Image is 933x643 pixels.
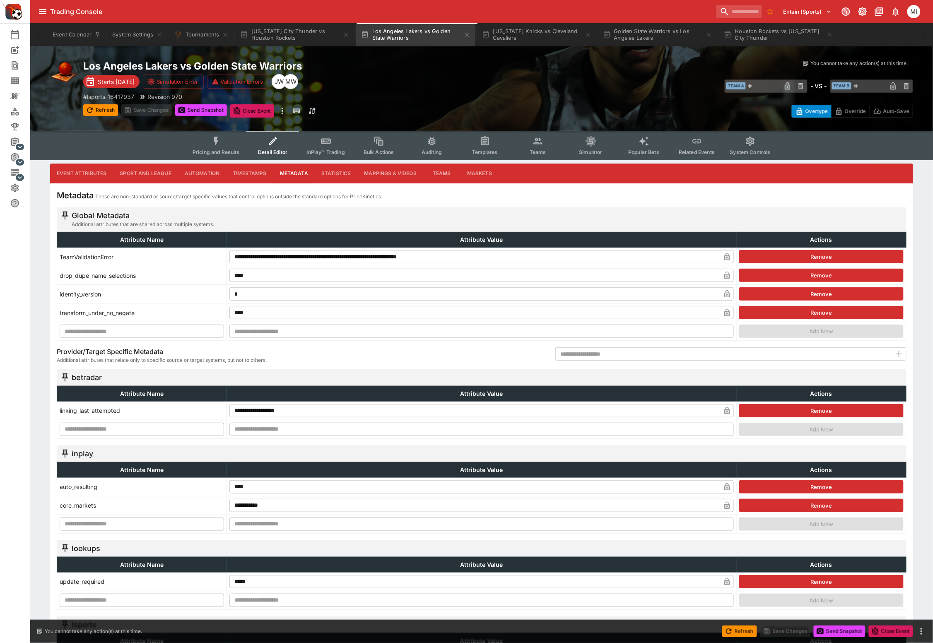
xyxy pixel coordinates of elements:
button: more [916,626,926,636]
span: Auditing [422,149,442,155]
button: Refresh [722,626,757,637]
p: Copy To Clipboard [83,92,134,101]
th: Attribute Name [57,386,227,401]
span: System Controls [730,149,771,155]
button: Remove [739,404,904,417]
div: Event Calendar [10,30,33,40]
span: Additional attributes that relate only to specific source or target systems, but not to others. [57,356,267,364]
th: Actions [736,557,906,572]
button: Remove [739,480,904,494]
div: Template Search [10,76,33,86]
button: Refresh [83,104,118,116]
p: You cannot take any action(s) at this time. [45,628,142,635]
div: Search [10,60,33,70]
div: Tournaments [10,122,33,132]
p: Overtype [805,107,828,116]
span: Bulk Actions [364,149,394,155]
div: Infrastructure [10,168,33,178]
button: Los Angeles Lakers vs Golden State Warriors [356,23,475,46]
span: Teams [530,149,546,155]
button: Documentation [872,4,887,19]
div: Management [10,137,33,147]
th: Actions [736,386,906,401]
div: michael.wilczynski [907,5,921,18]
h4: Metadata [57,190,94,201]
td: transform_under_no_negate [57,303,227,322]
th: Attribute Value [227,462,737,477]
div: System Settings [10,183,33,193]
span: Popular Bets [628,149,659,155]
span: InPlay™ Trading [307,149,345,155]
button: Notifications [888,4,903,19]
button: Remove [739,306,904,319]
td: linking_last_attempted [57,401,227,420]
span: Additional attributes that are shared across multiple systems. [72,220,214,229]
button: Event Attributes [50,164,113,183]
button: No Bookmarks [764,5,777,18]
h5: lookups [72,544,100,553]
button: Auto-Save [870,105,913,118]
td: TeamValidationError [57,248,227,266]
div: Event type filters [186,131,777,160]
h5: inplay [72,449,93,458]
button: [US_STATE] City Thunder vs Houston Rockets [235,23,354,46]
td: update_required [57,572,227,591]
h6: Provider/Target Specific Metadata [57,347,267,356]
p: Revision 970 [147,92,182,101]
p: You cannot take any action(s) at this time. [811,60,908,67]
span: Detail Editor [258,149,287,155]
button: System Settings [107,23,167,46]
th: Actions [736,462,906,477]
button: Statistics [315,164,358,183]
th: Attribute Name [57,462,227,477]
button: Send Snapshot [814,626,865,637]
th: Attribute Value [227,557,737,572]
div: Michael Wilczynski [283,74,298,89]
input: search [716,5,762,18]
button: Remove [739,269,904,282]
button: Validation Errors [207,75,269,89]
img: basketball.png [50,60,77,86]
button: michael.wilczynski [905,2,923,21]
button: Markets [460,164,499,183]
h6: - VS - [811,82,827,90]
button: Automation [178,164,227,183]
button: Mappings & Videos [358,164,424,183]
p: Starts [DATE] [98,77,135,86]
button: Houston Rockets vs [US_STATE] City Thunder [719,23,838,46]
span: Team A [726,82,746,89]
button: Overtype [792,105,832,118]
img: PriceKinetics Logo [2,2,22,22]
button: open drawer [35,4,50,19]
button: Sport and League [113,164,178,183]
button: Remove [739,499,904,512]
button: Remove [739,287,904,301]
p: Auto-Save [883,107,909,116]
button: Event Calendar [48,23,106,46]
button: Select Tenant [779,5,837,18]
div: Help & Support [10,198,33,208]
span: Related Events [679,149,715,155]
div: Trading Console [50,7,713,16]
button: Close Event [869,626,913,637]
span: Templates [472,149,497,155]
button: Connected to PK [839,4,853,19]
span: Pricing and Results [193,149,240,155]
button: Teams [423,164,460,183]
button: Remove [739,250,904,263]
th: Attribute Name [57,232,227,248]
div: Nexus Entities [10,91,33,101]
div: Sports Pricing [10,152,33,162]
td: core_markets [57,496,227,515]
p: Override [845,107,866,116]
button: Toggle light/dark mode [855,4,870,19]
button: Simulation Error [143,75,204,89]
h2: Copy To Clipboard [83,60,498,72]
div: Justin Walsh [272,74,287,89]
div: New Event [10,45,33,55]
div: Start From [792,105,913,118]
td: identity_version [57,285,227,303]
th: Attribute Name [57,557,227,572]
p: These are non-standard or source/target specific values that control options outside the standard... [95,193,382,201]
button: Timestamps [226,164,273,183]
